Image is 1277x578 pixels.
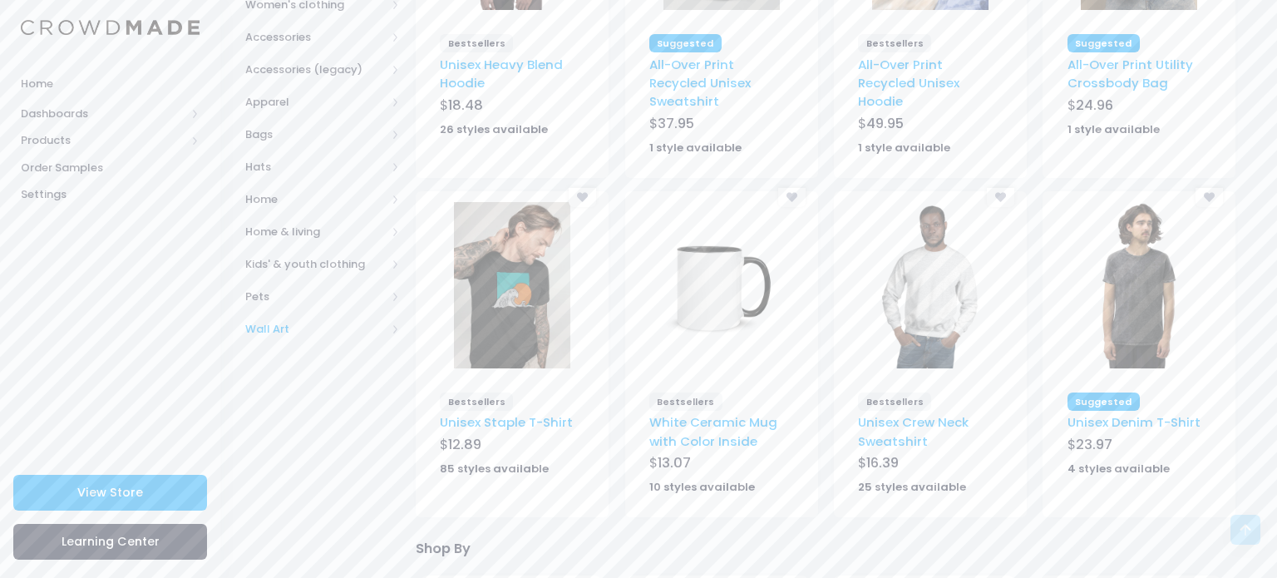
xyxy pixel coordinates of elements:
div: $ [858,453,1002,477]
strong: 1 style available [649,140,742,156]
a: Unisex Staple T-Shirt [440,413,573,431]
a: White Ceramic Mug with Color Inside [649,413,777,449]
a: All-Over Print Recycled Unisex Sweatshirt [649,56,751,111]
span: Home [245,191,386,208]
strong: 10 styles available [649,479,755,495]
div: $ [440,435,584,458]
span: 12.89 [448,435,481,454]
span: Order Samples [21,160,200,176]
span: Bestsellers [440,393,513,411]
strong: 4 styles available [1067,461,1170,477]
div: $ [649,453,793,477]
span: 18.48 [448,96,483,115]
span: Bestsellers [858,34,931,52]
span: Home & living [245,224,386,240]
div: $ [1067,96,1211,119]
span: Suggested [649,34,722,52]
span: Accessories [245,29,386,46]
a: Learning Center [13,524,207,560]
div: $ [440,96,584,119]
div: $ [858,114,1002,137]
span: Bestsellers [440,34,513,52]
a: Unisex Crew Neck Sweatshirt [858,413,969,449]
span: Suggested [1067,393,1140,411]
span: Hats [245,159,386,175]
div: $ [1067,435,1211,458]
a: View Store [13,475,207,511]
span: Dashboards [21,106,185,122]
span: View Store [77,484,143,501]
strong: 85 styles available [440,461,549,477]
a: All-Over Print Utility Crossbody Bag [1067,56,1193,91]
div: Shop By [416,531,1235,559]
span: 23.97 [1076,435,1112,454]
span: 49.95 [866,114,904,133]
span: Bestsellers [858,393,931,411]
span: Bestsellers [649,393,722,411]
span: Wall Art [245,321,386,338]
span: 24.96 [1076,96,1113,115]
strong: 25 styles available [858,479,966,495]
span: Suggested [1067,34,1140,52]
a: Unisex Heavy Blend Hoodie [440,56,563,91]
span: Kids' & youth clothing [245,256,386,273]
span: Products [21,132,185,149]
strong: 1 style available [858,140,950,156]
span: Accessories (legacy) [245,62,386,78]
span: Home [21,76,200,92]
img: Logo [21,20,200,36]
span: 13.07 [658,453,691,472]
span: Apparel [245,94,386,111]
span: Learning Center [62,533,160,550]
a: All-Over Print Recycled Unisex Hoodie [858,56,959,111]
span: Bags [245,126,386,143]
strong: 1 style available [1067,121,1160,137]
span: 37.95 [658,114,694,133]
span: 16.39 [866,453,899,472]
strong: 26 styles available [440,121,548,137]
span: Settings [21,186,200,203]
a: Unisex Denim T-Shirt [1067,413,1201,431]
div: $ [649,114,793,137]
span: Pets [245,289,386,305]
